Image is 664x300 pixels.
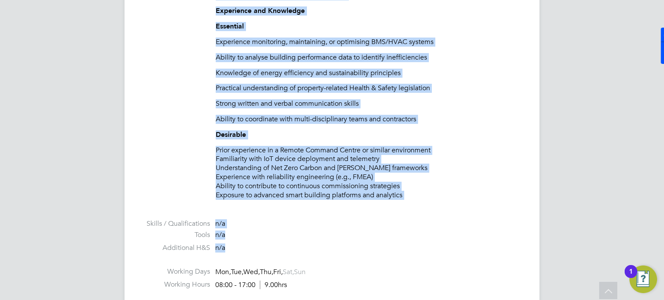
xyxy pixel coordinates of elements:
span: Thu, [260,268,273,276]
span: Sun [294,268,306,276]
span: n/a [215,219,225,228]
span: Sat, [283,268,294,276]
label: Working Days [142,267,210,276]
p: Ability to analyse building performance data to identify inefficiencies [216,53,522,62]
p: Practical understanding of property-related Health & Safety legislation [216,84,522,93]
span: Tue, [231,268,243,276]
span: Wed, [243,268,260,276]
span: Fri, [273,268,283,276]
strong: Essential [216,22,244,30]
label: Working Hours [142,280,210,289]
label: Skills / Qualifications [142,219,210,228]
strong: Desirable [216,130,246,139]
p: Knowledge of energy efficiency and sustainability principles [216,69,522,78]
span: Mon, [215,268,231,276]
p: Strong written and verbal communication skills [216,99,522,108]
div: 1 [629,272,633,283]
span: 9.00hrs [260,281,287,289]
strong: Experience and Knowledge [216,6,305,15]
label: Additional H&S [142,243,210,253]
label: Tools [142,231,210,240]
p: Prior experience in a Remote Command Centre or similar environment Familiarity with IoT device de... [216,146,522,200]
p: Ability to coordinate with multi-disciplinary teams and contractors [216,115,522,124]
span: n/a [215,231,225,239]
button: Open Resource Center, 1 new notification [629,265,657,293]
span: n/a [215,243,225,252]
div: 08:00 - 17:00 [215,281,287,290]
p: Experience monitoring, maintaining, or optimising BMS/HVAC systems [216,38,522,47]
